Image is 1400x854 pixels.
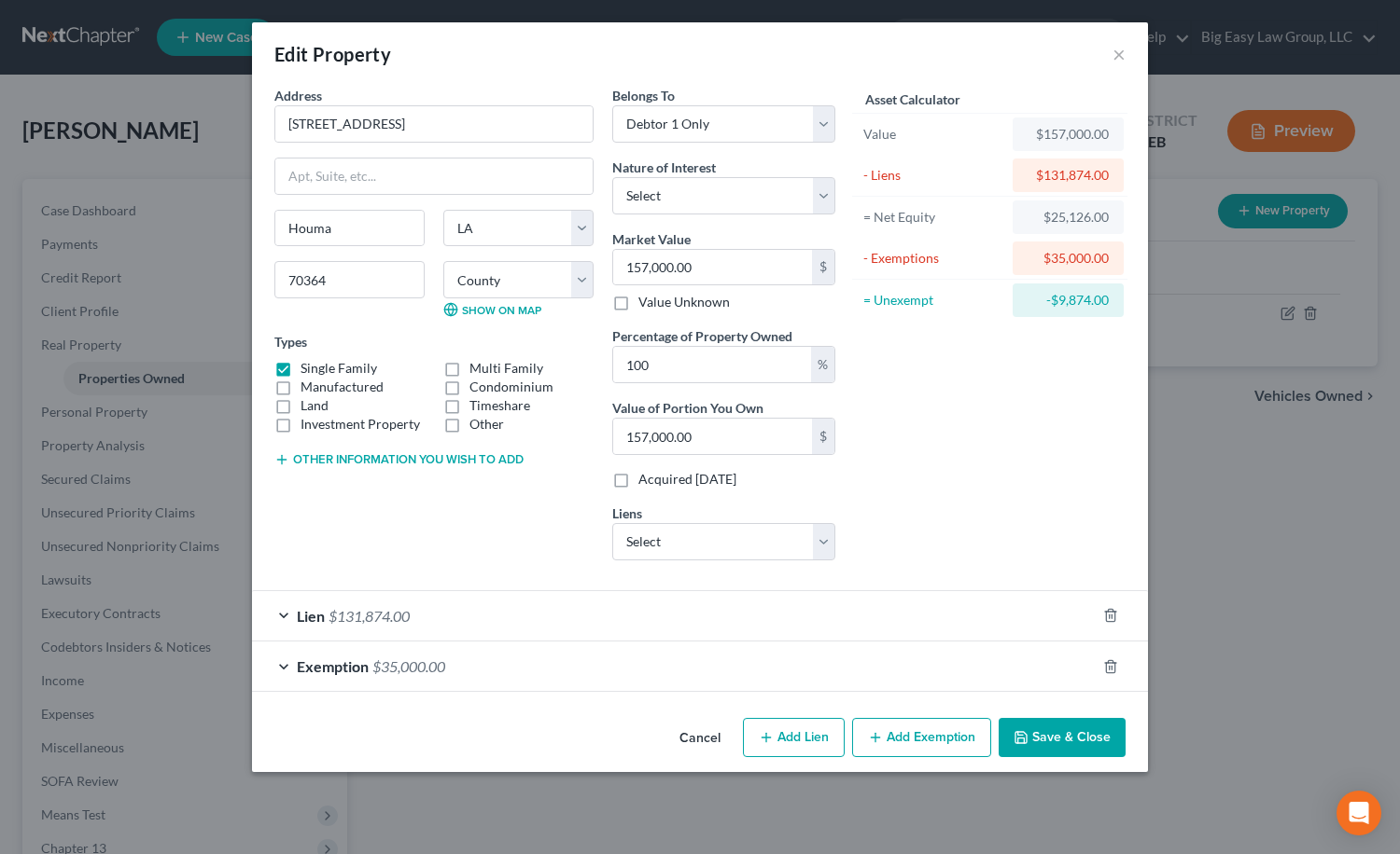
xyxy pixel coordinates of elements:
button: Save & Close [999,718,1126,757]
span: Exemption [297,657,369,675]
div: Value [863,125,1004,144]
label: Value Unknown [638,293,730,311]
label: Land [301,396,329,415]
button: × [1113,43,1126,65]
span: $35,000.00 [372,657,445,675]
label: Percentage of Property Owned [612,326,792,346]
div: $131,874.00 [1028,166,1109,185]
span: $131,874.00 [329,607,410,625]
label: Condominium [469,378,553,396]
label: Timeshare [469,396,530,415]
div: $25,126.00 [1028,208,1109,227]
input: 0.00 [613,250,812,285]
input: 0.00 [613,347,811,382]
input: Enter address... [275,106,593,142]
div: $35,000.00 [1028,249,1109,268]
span: Lien [297,607,325,625]
input: Enter city... [275,211,424,246]
div: Open Intercom Messenger [1337,791,1381,835]
label: Types [274,332,307,351]
label: Market Value [612,229,691,249]
button: Cancel [665,720,735,757]
a: Show on Map [443,302,541,317]
label: Liens [612,503,642,523]
label: Acquired [DATE] [638,470,736,489]
div: = Net Equity [863,208,1004,227]
button: Add Lien [743,718,845,757]
span: Address [274,88,322,103]
label: Value of Portion You Own [612,398,763,418]
label: Nature of Interest [612,158,716,177]
div: $ [812,419,834,454]
label: Investment Property [301,415,420,434]
label: Asset Calculator [865,90,960,109]
div: - Liens [863,166,1004,185]
div: Edit Property [274,41,391,67]
div: $157,000.00 [1028,125,1109,144]
div: = Unexempt [863,291,1004,310]
div: $ [812,250,834,285]
input: Apt, Suite, etc... [275,158,593,194]
label: Single Family [301,359,377,378]
div: -$9,874.00 [1028,291,1109,310]
div: % [811,347,834,382]
label: Manufactured [301,378,384,396]
label: Multi Family [469,359,543,378]
span: Belongs To [612,88,675,103]
input: 0.00 [613,419,812,454]
label: Other [469,415,504,434]
button: Other information you wish to add [274,452,524,467]
div: - Exemptions [863,249,1004,268]
button: Add Exemption [852,718,991,757]
input: Enter zip... [274,261,425,298]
